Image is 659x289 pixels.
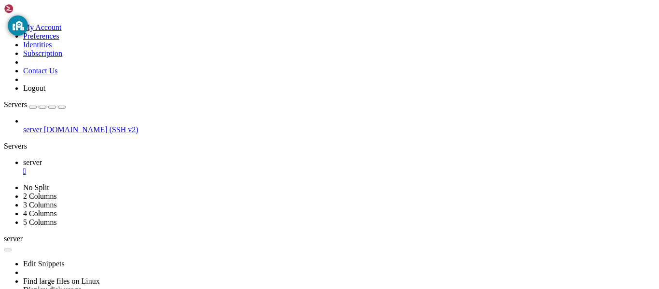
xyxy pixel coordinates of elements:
a: My Account [23,23,62,31]
li: server [DOMAIN_NAME] (SSH v2) [23,117,655,134]
div: (0, 1) [4,12,8,20]
a: Edit Snippets [23,260,65,268]
a: Find large files on Linux [23,277,100,285]
a: 4 Columns [23,209,57,218]
a: Logout [23,84,45,92]
span: [DOMAIN_NAME] (SSH v2) [44,125,138,134]
button: GoGuardian Privacy Information [8,15,28,36]
div: Servers [4,142,655,151]
a: Subscription [23,49,62,57]
a: server [DOMAIN_NAME] (SSH v2) [23,125,655,134]
a: Preferences [23,32,59,40]
a: Contact Us [23,67,58,75]
span: server [23,125,42,134]
span: server [4,234,23,243]
span: Servers [4,100,27,109]
a: No Split [23,183,49,192]
a: 2 Columns [23,192,57,200]
span: server [23,158,42,166]
a:  [23,167,655,176]
a: Servers [4,100,66,109]
a: Identities [23,41,52,49]
img: Shellngn [4,4,59,14]
a: 5 Columns [23,218,57,226]
a: 3 Columns [23,201,57,209]
a: server [23,158,655,176]
x-row: Connecting [DOMAIN_NAME]... [4,4,534,12]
